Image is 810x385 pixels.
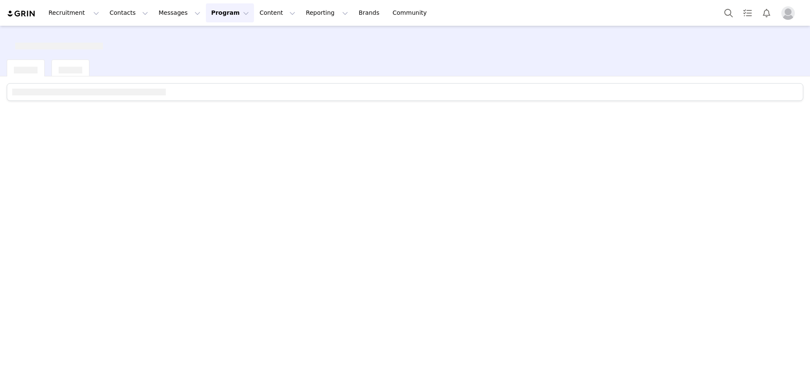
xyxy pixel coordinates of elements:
[388,3,436,22] a: Community
[59,60,82,73] div: [object Object]
[43,3,104,22] button: Recruitment
[301,3,353,22] button: Reporting
[14,60,38,73] div: [object Object]
[105,3,153,22] button: Contacts
[154,3,205,22] button: Messages
[781,6,795,20] img: placeholder-profile.jpg
[206,3,254,22] button: Program
[254,3,300,22] button: Content
[738,3,757,22] a: Tasks
[776,6,803,20] button: Profile
[15,36,103,49] div: [object Object]
[7,10,36,18] img: grin logo
[719,3,738,22] button: Search
[354,3,387,22] a: Brands
[757,3,776,22] button: Notifications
